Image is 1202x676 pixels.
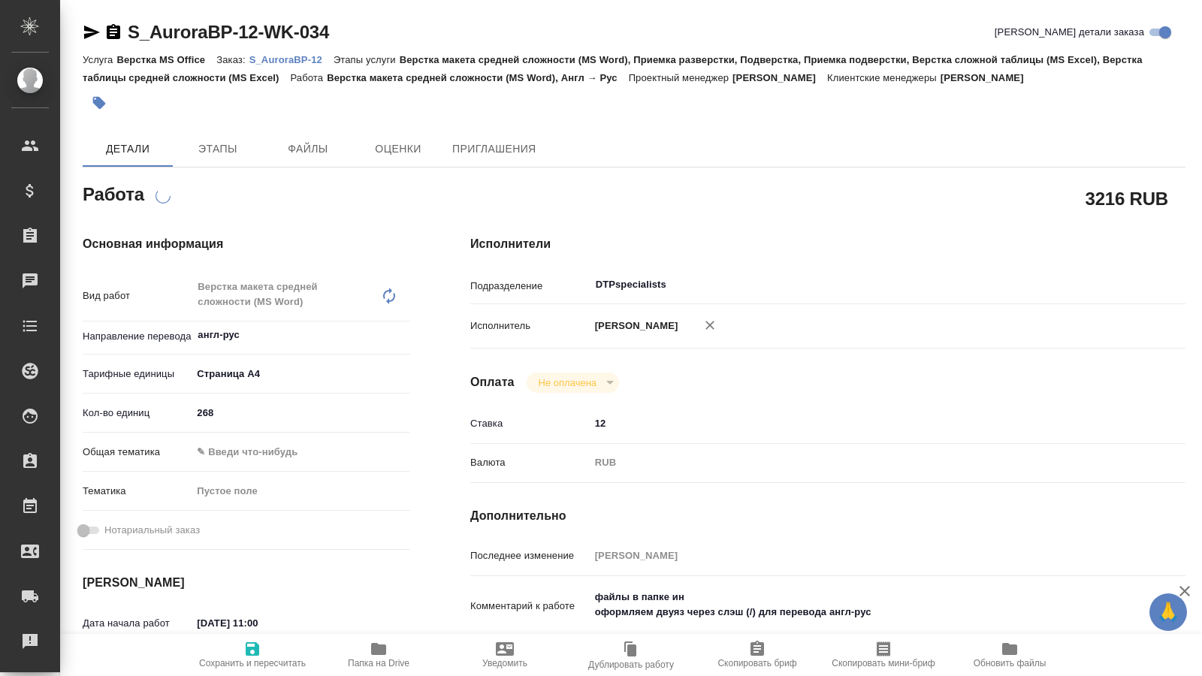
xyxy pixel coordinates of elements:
span: Оценки [362,140,434,158]
button: Сохранить и пересчитать [189,634,316,676]
p: Последнее изменение [470,548,590,563]
span: Дублировать работу [588,659,674,670]
input: ✎ Введи что-нибудь [590,412,1126,434]
div: Страница А4 [192,361,410,387]
p: Клиентские менеджеры [827,72,941,83]
span: Нотариальный заказ [104,523,200,538]
div: Пустое поле [192,478,410,504]
p: Исполнитель [470,318,590,333]
div: RUB [590,450,1126,475]
button: Удалить исполнителя [693,309,726,342]
p: Ставка [470,416,590,431]
span: Сохранить и пересчитать [199,658,306,668]
button: Скопировать бриф [694,634,820,676]
button: Скопировать мини-бриф [820,634,947,676]
input: ✎ Введи что-нибудь [192,612,323,634]
span: Уведомить [482,658,527,668]
p: Заказ: [216,54,249,65]
button: Дублировать работу [568,634,694,676]
p: Верстка MS Office [116,54,216,65]
h4: Основная информация [83,235,410,253]
div: ✎ Введи что-нибудь [192,439,410,465]
div: ✎ Введи что-нибудь [197,445,392,460]
p: Дата начала работ [83,616,192,631]
p: Верстка макета средней сложности (MS Word), Приемка разверстки, Подверстка, Приемка подверстки, В... [83,54,1143,83]
p: Верстка макета средней сложности (MS Word), Англ → Рус [327,72,629,83]
p: Проектный менеджер [629,72,732,83]
span: Папка на Drive [348,658,409,668]
h2: Работа [83,180,144,207]
button: Обновить файлы [947,634,1073,676]
span: Обновить файлы [974,658,1046,668]
p: Кол-во единиц [83,406,192,421]
p: S_AuroraBP-12 [249,54,334,65]
span: Файлы [272,140,344,158]
span: [PERSON_NAME] детали заказа [995,25,1144,40]
a: S_AuroraBP-12-WK-034 [128,22,329,42]
button: Open [402,333,405,336]
input: ✎ Введи что-нибудь [192,402,410,424]
h4: [PERSON_NAME] [83,574,410,592]
p: Подразделение [470,279,590,294]
p: [PERSON_NAME] [590,318,678,333]
button: Open [1118,283,1121,286]
h4: Оплата [470,373,515,391]
span: Скопировать бриф [717,658,796,668]
span: Приглашения [452,140,536,158]
h2: 3216 RUB [1086,186,1168,211]
p: Комментарий к работе [470,599,590,614]
input: Пустое поле [590,545,1126,566]
button: Скопировать ссылку [104,23,122,41]
span: 🙏 [1155,596,1181,628]
span: Этапы [182,140,254,158]
p: Тематика [83,484,192,499]
p: Общая тематика [83,445,192,460]
p: [PERSON_NAME] [732,72,827,83]
span: Детали [92,140,164,158]
p: Вид работ [83,288,192,303]
button: Папка на Drive [316,634,442,676]
p: Этапы услуги [334,54,400,65]
p: Работа [290,72,327,83]
p: Направление перевода [83,329,192,344]
button: Не оплачена [534,376,601,389]
h4: Дополнительно [470,507,1185,525]
a: S_AuroraBP-12 [249,53,334,65]
p: Валюта [470,455,590,470]
button: Скопировать ссылку для ЯМессенджера [83,23,101,41]
p: Тарифные единицы [83,367,192,382]
div: Не оплачена [527,373,619,393]
textarea: файлы в папке ин оформляем двуяз через слэш (/) для перевода англ-рус [590,584,1126,625]
p: [PERSON_NAME] [941,72,1035,83]
button: Уведомить [442,634,568,676]
p: Услуга [83,54,116,65]
button: Добавить тэг [83,86,116,119]
h4: Исполнители [470,235,1185,253]
span: Скопировать мини-бриф [832,658,935,668]
div: Пустое поле [197,484,392,499]
button: 🙏 [1149,593,1187,631]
